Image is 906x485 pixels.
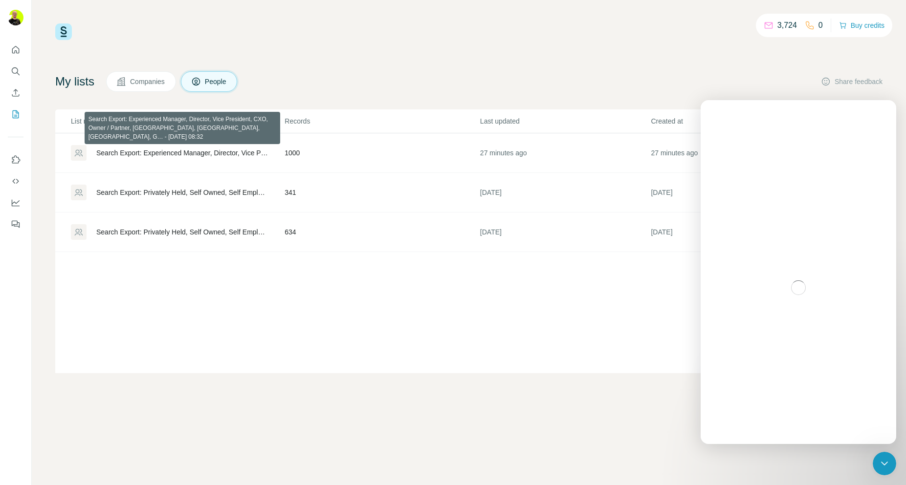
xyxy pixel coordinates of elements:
[480,116,650,126] p: Last updated
[130,77,166,86] span: Companies
[96,227,268,237] div: Search Export: Privately Held, Self Owned, Self Employed, [GEOGRAPHIC_DATA], [GEOGRAPHIC_DATA] Co...
[8,172,23,190] button: Use Surfe API
[8,41,23,59] button: Quick start
[777,20,797,31] p: 3,724
[8,84,23,102] button: Enrich CSV
[839,19,884,32] button: Buy credits
[650,133,821,173] td: 27 minutes ago
[284,173,480,212] td: 341
[480,133,651,173] td: 27 minutes ago
[8,10,23,25] img: Avatar
[205,77,227,86] span: People
[8,215,23,233] button: Feedback
[96,148,268,158] div: Search Export: Experienced Manager, Director, Vice President, CXO, Owner / Partner, [GEOGRAPHIC_D...
[480,173,651,212] td: [DATE]
[55,23,72,40] img: Surfe Logo
[285,116,479,126] p: Records
[873,452,896,475] iframe: Intercom live chat
[8,63,23,80] button: Search
[71,116,284,126] p: List name
[821,77,883,86] button: Share feedback
[650,212,821,252] td: [DATE]
[8,151,23,169] button: Use Surfe on LinkedIn
[650,173,821,212] td: [DATE]
[651,116,821,126] p: Created at
[8,105,23,123] button: My lists
[701,100,896,444] iframe: Intercom live chat
[818,20,823,31] p: 0
[55,74,94,89] h4: My lists
[8,194,23,211] button: Dashboard
[96,188,268,197] div: Search Export: Privately Held, Self Owned, Self Employed, [GEOGRAPHIC_DATA], [GEOGRAPHIC_DATA] Co...
[284,212,480,252] td: 634
[284,133,480,173] td: 1000
[480,212,651,252] td: [DATE]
